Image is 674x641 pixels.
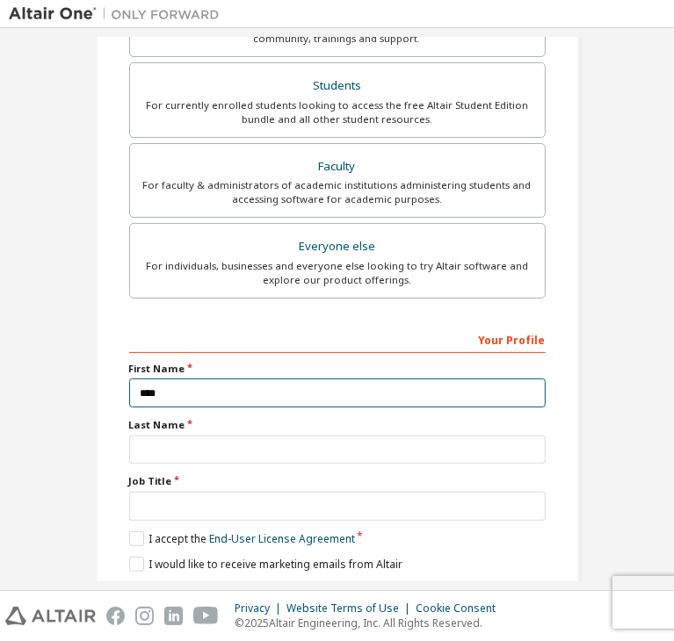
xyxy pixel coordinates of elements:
[416,601,506,616] div: Cookie Consent
[193,607,219,625] img: youtube.svg
[135,607,154,625] img: instagram.svg
[129,325,546,353] div: Your Profile
[141,155,534,179] div: Faculty
[235,601,286,616] div: Privacy
[5,607,96,625] img: altair_logo.svg
[141,98,534,126] div: For currently enrolled students looking to access the free Altair Student Edition bundle and all ...
[129,531,355,546] label: I accept the
[141,178,534,206] div: For faculty & administrators of academic institutions administering students and accessing softwa...
[141,234,534,259] div: Everyone else
[106,607,125,625] img: facebook.svg
[286,601,416,616] div: Website Terms of Use
[235,616,506,630] p: © 2025 Altair Engineering, Inc. All Rights Reserved.
[9,5,228,23] img: Altair One
[141,259,534,287] div: For individuals, businesses and everyone else looking to try Altair software and explore our prod...
[129,362,546,376] label: First Name
[164,607,183,625] img: linkedin.svg
[141,74,534,98] div: Students
[129,557,402,572] label: I would like to receive marketing emails from Altair
[129,418,546,432] label: Last Name
[129,474,546,488] label: Job Title
[209,531,355,546] a: End-User License Agreement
